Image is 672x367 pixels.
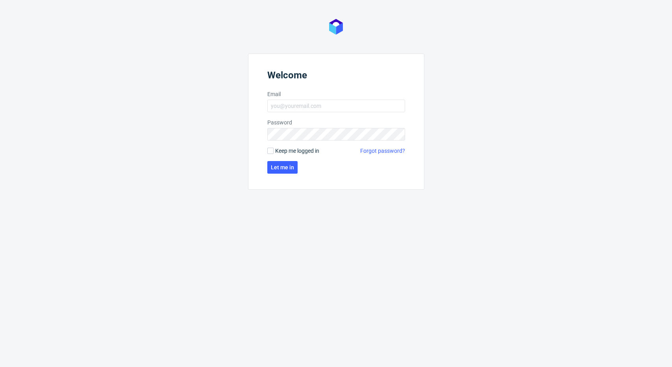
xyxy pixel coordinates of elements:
label: Password [267,119,405,126]
button: Let me in [267,161,298,174]
span: Keep me logged in [275,147,319,155]
header: Welcome [267,70,405,84]
label: Email [267,90,405,98]
a: Forgot password? [360,147,405,155]
input: you@youremail.com [267,100,405,112]
span: Let me in [271,165,294,170]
